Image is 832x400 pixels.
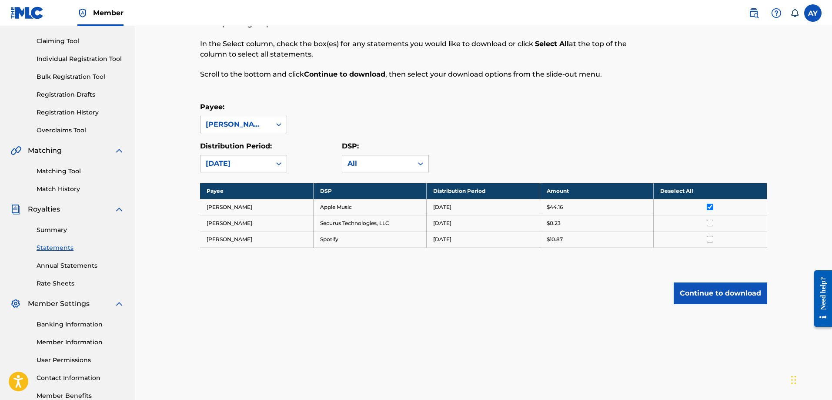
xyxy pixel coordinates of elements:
td: [DATE] [427,215,540,231]
a: Claiming Tool [37,37,124,46]
span: Member [93,8,124,18]
td: [PERSON_NAME] [200,199,314,215]
a: Rate Sheets [37,279,124,288]
img: Matching [10,145,21,156]
iframe: Resource Center [808,264,832,334]
img: Top Rightsholder [77,8,88,18]
a: Statements [37,243,124,252]
img: Member Settings [10,299,21,309]
div: Notifications [790,9,799,17]
th: Payee [200,183,314,199]
a: Banking Information [37,320,124,329]
span: Member Settings [28,299,90,309]
a: Annual Statements [37,261,124,270]
a: Registration Drafts [37,90,124,99]
td: Securus Technologies, LLC [313,215,427,231]
strong: Select All [535,40,569,48]
td: [DATE] [427,231,540,247]
th: Distribution Period [427,183,540,199]
th: Deselect All [653,183,767,199]
a: User Permissions [37,356,124,365]
label: DSP: [342,142,359,150]
div: All [348,158,408,169]
th: DSP [313,183,427,199]
td: Spotify [313,231,427,247]
span: Royalties [28,204,60,215]
img: expand [114,145,124,156]
td: Apple Music [313,199,427,215]
p: $0.23 [547,219,561,227]
p: Scroll to the bottom and click , then select your download options from the slide-out menu. [200,69,637,80]
strong: Continue to download [304,70,385,78]
div: [PERSON_NAME] [206,119,266,130]
a: Contact Information [37,373,124,383]
a: Public Search [745,4,762,22]
iframe: Chat Widget [789,358,832,400]
td: [PERSON_NAME] [200,215,314,231]
td: [PERSON_NAME] [200,231,314,247]
label: Distribution Period: [200,142,272,150]
img: MLC Logo [10,7,44,19]
span: Matching [28,145,62,156]
button: Continue to download [674,282,767,304]
a: Summary [37,225,124,235]
a: Matching Tool [37,167,124,176]
label: Payee: [200,103,224,111]
div: [DATE] [206,158,266,169]
img: help [771,8,782,18]
div: User Menu [804,4,822,22]
td: [DATE] [427,199,540,215]
img: search [748,8,759,18]
p: In the Select column, check the box(es) for any statements you would like to download or click at... [200,39,637,60]
a: Match History [37,185,124,194]
a: Individual Registration Tool [37,54,124,64]
img: expand [114,204,124,215]
div: Drag [791,367,796,393]
img: Royalties [10,204,21,215]
a: Member Information [37,338,124,347]
div: Help [768,4,785,22]
th: Amount [540,183,654,199]
a: Registration History [37,108,124,117]
img: expand [114,299,124,309]
p: $10.87 [547,235,563,243]
p: $44.16 [547,203,563,211]
a: Overclaims Tool [37,126,124,135]
a: Bulk Registration Tool [37,72,124,81]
